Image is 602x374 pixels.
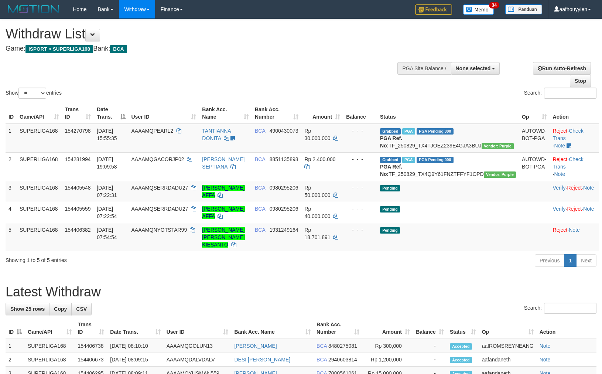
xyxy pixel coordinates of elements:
td: 2 [6,152,17,181]
td: SUPERLIGA168 [17,181,62,202]
td: [DATE] 08:10:10 [107,339,163,353]
a: Reject [553,156,568,162]
span: Rp 40.000.000 [304,206,330,219]
td: Rp 1,200,000 [362,353,413,367]
th: Bank Acc. Number: activate to sort column ascending [314,318,362,339]
a: Check Trans [553,156,584,170]
td: · · [550,202,599,223]
img: MOTION_logo.png [6,4,62,15]
img: Feedback.jpg [415,4,452,15]
th: Op: activate to sort column ascending [479,318,537,339]
span: [DATE] 07:22:54 [97,206,117,219]
a: Note [540,357,551,363]
h1: Latest Withdraw [6,285,596,299]
th: Status: activate to sort column ascending [447,318,479,339]
th: Date Trans.: activate to sort column descending [94,103,128,124]
th: Action [537,318,596,339]
th: Amount: activate to sort column ascending [301,103,343,124]
th: Amount: activate to sort column ascending [362,318,413,339]
th: User ID: activate to sort column ascending [129,103,199,124]
a: Note [583,185,594,191]
a: Reject [567,206,582,212]
td: Rp 300,000 [362,339,413,353]
span: [DATE] 15:55:35 [97,128,117,141]
th: Bank Acc. Name: activate to sort column ascending [231,318,314,339]
span: Rp 50.000.000 [304,185,330,198]
td: 1 [6,124,17,153]
b: PGA Ref. No: [380,164,402,177]
span: BCA [255,156,265,162]
span: BCA [317,343,327,349]
td: 154406673 [75,353,107,367]
td: · · [550,181,599,202]
h1: Withdraw List [6,27,394,41]
button: None selected [451,62,500,75]
input: Search: [544,88,596,99]
td: SUPERLIGA168 [17,202,62,223]
span: BCA [317,357,327,363]
a: [PERSON_NAME] SEPTIANA [202,156,244,170]
span: Copy [54,306,67,312]
div: - - - [346,156,374,163]
span: AAAAMQSERRDADU27 [131,206,188,212]
span: ISPORT > SUPERLIGA168 [25,45,93,53]
span: [DATE] 19:09:58 [97,156,117,170]
th: ID [6,103,17,124]
td: AUTOWD-BOT-PGA [519,152,550,181]
label: Search: [524,88,596,99]
span: BCA [255,206,265,212]
span: AAAAMQNYOTSTAR99 [131,227,187,233]
th: Balance: activate to sort column ascending [413,318,447,339]
span: 154405559 [65,206,91,212]
td: aafandaneth [479,353,537,367]
td: SUPERLIGA168 [17,124,62,153]
td: · [550,223,599,251]
span: AAAAMQGACORJP02 [131,156,184,162]
label: Show entries [6,88,62,99]
a: CSV [71,303,92,315]
span: Rp 2.400.000 [304,156,335,162]
th: Status [377,103,519,124]
span: Marked by aafmaleo [402,128,415,135]
a: [PERSON_NAME] [PERSON_NAME] KIESANTO [202,227,244,248]
td: SUPERLIGA168 [25,353,75,367]
th: Game/API: activate to sort column ascending [17,103,62,124]
a: Show 25 rows [6,303,49,315]
span: Marked by aafnonsreyleab [402,157,415,163]
span: Vendor URL: https://trx4.1velocity.biz [482,143,514,149]
span: PGA Pending [417,157,454,163]
span: 34 [489,2,499,8]
td: - [413,353,447,367]
div: PGA Site Balance / [397,62,451,75]
a: Stop [570,75,591,87]
a: Verify [553,185,566,191]
span: Rp 18.701.891 [304,227,330,240]
td: - [413,339,447,353]
th: Bank Acc. Name: activate to sort column ascending [199,103,252,124]
span: None selected [456,65,491,71]
span: PGA Pending [417,128,454,135]
a: [PERSON_NAME] AFFA [202,206,244,219]
th: Trans ID: activate to sort column ascending [75,318,107,339]
span: Pending [380,227,400,234]
span: Show 25 rows [10,306,45,312]
a: [PERSON_NAME] AFFA [202,185,244,198]
span: Grabbed [380,157,401,163]
th: Trans ID: activate to sort column ascending [62,103,94,124]
span: BCA [255,185,265,191]
td: [DATE] 08:09:15 [107,353,163,367]
a: Copy [49,303,72,315]
td: TF_250829_TX4Q9Y61FNZTFFYF1OPD [377,152,519,181]
span: Copy 8851135898 to clipboard [270,156,298,162]
span: BCA [255,128,265,134]
span: 154405548 [65,185,91,191]
a: Run Auto-Refresh [533,62,591,75]
td: 1 [6,339,25,353]
td: SUPERLIGA168 [17,152,62,181]
span: [DATE] 07:54:54 [97,227,117,240]
td: · · [550,152,599,181]
label: Search: [524,303,596,314]
img: panduan.png [505,4,542,14]
a: Note [554,171,565,177]
th: User ID: activate to sort column ascending [164,318,232,339]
